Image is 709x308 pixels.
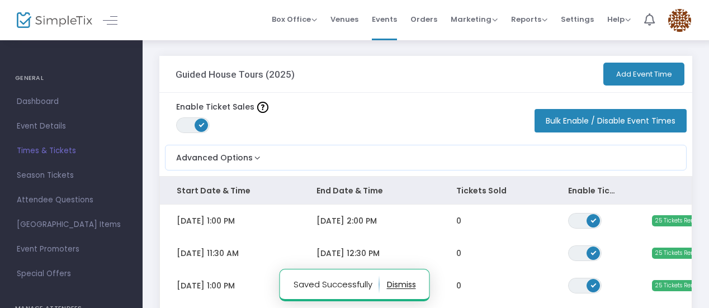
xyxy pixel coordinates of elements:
p: Saved Successfully [294,276,380,293]
th: Tickets Sold [439,177,551,205]
button: Add Event Time [603,63,684,86]
span: ON [199,122,205,127]
span: Settings [561,5,594,34]
span: [DATE] 1:00 PM [177,280,235,291]
span: 0 [456,280,461,291]
span: Help [607,14,631,25]
span: Reports [511,14,547,25]
span: 0 [456,248,461,259]
span: Orders [410,5,437,34]
th: Start Date & Time [160,177,300,205]
img: question-mark [257,102,268,113]
span: Dashboard [17,94,126,109]
th: Enable Ticket Sales [551,177,635,205]
span: Times & Tickets [17,144,126,158]
button: dismiss [387,276,416,293]
label: Enable Ticket Sales [176,101,268,113]
span: Event Details [17,119,126,134]
span: Season Tickets [17,168,126,183]
h3: Guided House Tours (2025) [176,69,295,80]
span: Event Promoters [17,242,126,257]
span: ON [591,217,597,222]
th: End Date & Time [300,177,439,205]
span: ON [591,249,597,255]
button: Advanced Options [166,145,263,164]
span: [DATE] 1:00 PM [177,215,235,226]
span: Events [372,5,397,34]
span: Attendee Questions [17,193,126,207]
span: 0 [456,215,461,226]
span: Special Offers [17,267,126,281]
span: Marketing [451,14,498,25]
span: ON [591,282,597,287]
h4: GENERAL [15,67,127,89]
span: Venues [330,5,358,34]
span: [DATE] 2:00 PM [316,215,377,226]
span: [GEOGRAPHIC_DATA] Items [17,217,126,232]
span: Box Office [272,14,317,25]
button: Bulk Enable / Disable Event Times [535,109,687,132]
span: [DATE] 11:30 AM [177,248,239,259]
span: [DATE] 12:30 PM [316,248,380,259]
